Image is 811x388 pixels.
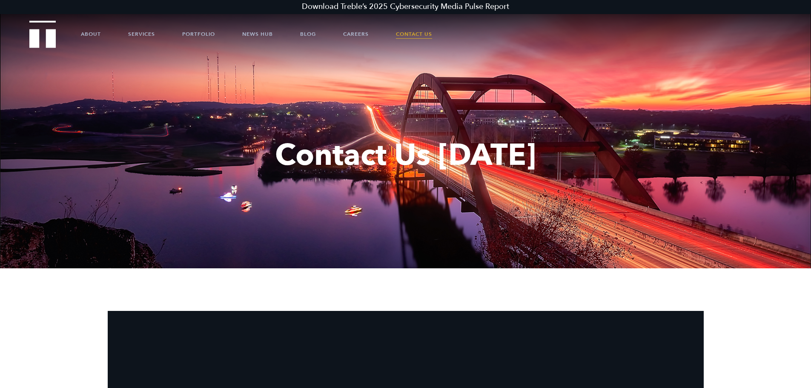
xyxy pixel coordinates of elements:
[81,21,101,47] a: About
[300,21,316,47] a: Blog
[396,21,432,47] a: Contact Us
[128,21,155,47] a: Services
[343,21,369,47] a: Careers
[30,21,55,47] a: Treble Homepage
[29,20,56,48] img: Treble logo
[6,135,805,176] h1: Contact Us [DATE]
[182,21,215,47] a: Portfolio
[242,21,273,47] a: News Hub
